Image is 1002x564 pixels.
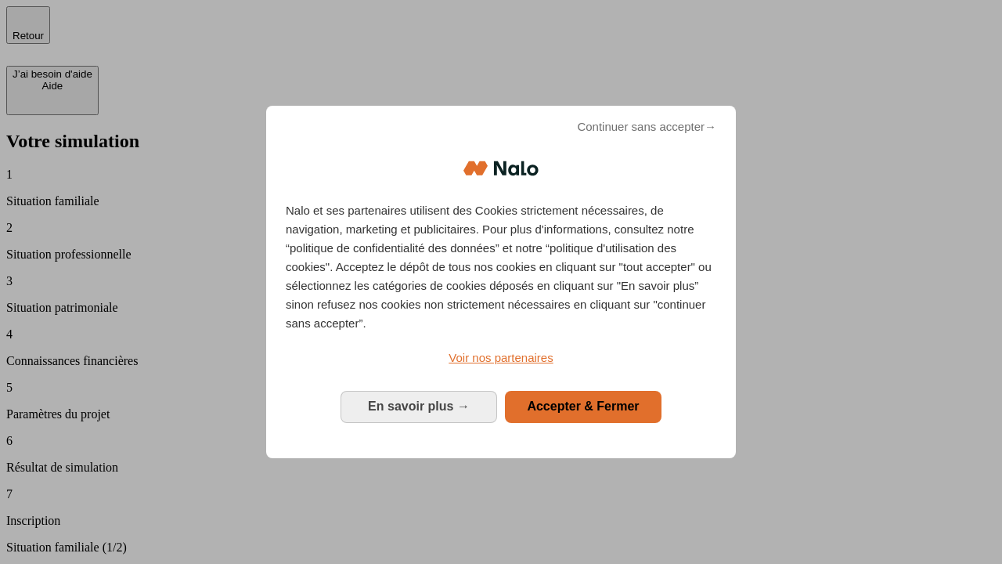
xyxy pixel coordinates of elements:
[527,399,639,413] span: Accepter & Fermer
[286,201,716,333] p: Nalo et ses partenaires utilisent des Cookies strictement nécessaires, de navigation, marketing e...
[266,106,736,457] div: Bienvenue chez Nalo Gestion du consentement
[341,391,497,422] button: En savoir plus: Configurer vos consentements
[286,349,716,367] a: Voir nos partenaires
[449,351,553,364] span: Voir nos partenaires
[463,145,539,192] img: Logo
[368,399,470,413] span: En savoir plus →
[505,391,661,422] button: Accepter & Fermer: Accepter notre traitement des données et fermer
[577,117,716,136] span: Continuer sans accepter→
